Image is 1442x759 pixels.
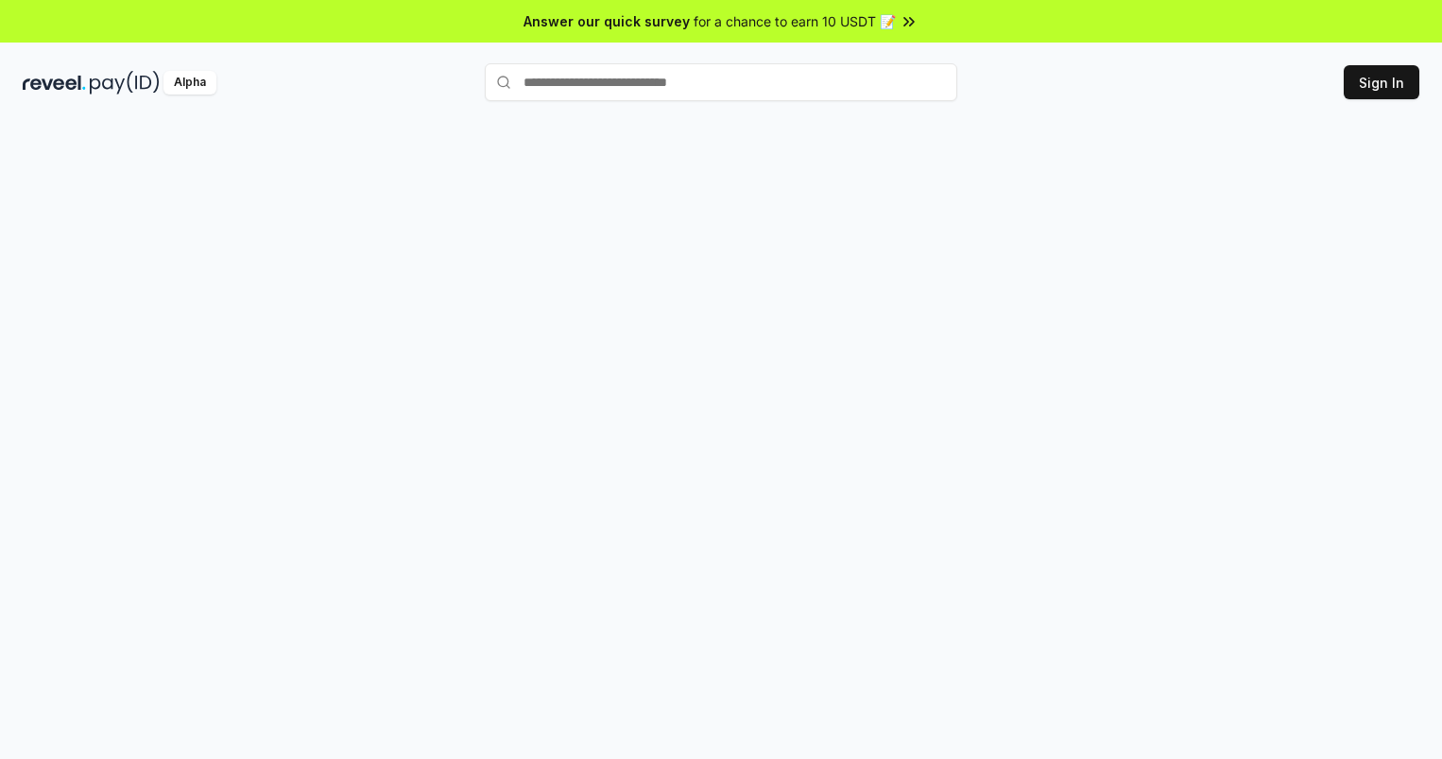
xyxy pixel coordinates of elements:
button: Sign In [1344,65,1419,99]
img: pay_id [90,71,160,95]
span: for a chance to earn 10 USDT 📝 [694,11,896,31]
img: reveel_dark [23,71,86,95]
span: Answer our quick survey [524,11,690,31]
div: Alpha [163,71,216,95]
